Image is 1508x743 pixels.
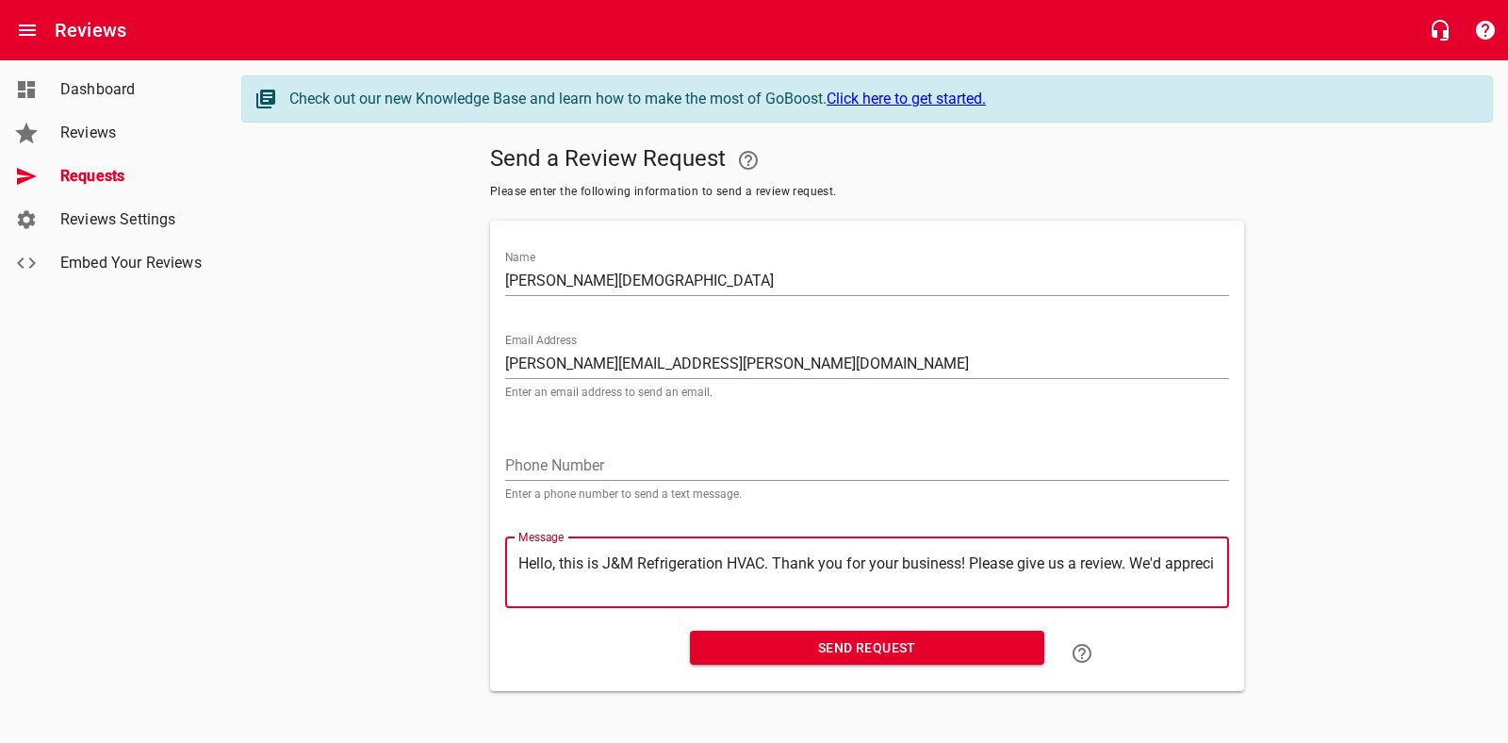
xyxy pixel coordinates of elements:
h5: Send a Review Request [490,138,1244,183]
button: Send Request [690,631,1044,666]
span: Dashboard [60,78,204,101]
span: Requests [60,165,204,188]
p: Enter an email address to send an email. [505,387,1229,398]
span: Reviews [60,122,204,144]
a: Click here to get started. [827,90,986,107]
span: Send Request [705,636,1029,660]
button: Open drawer [5,8,50,53]
label: Name [505,252,535,263]
textarea: Hello, this is J&M Refrigeration HVAC. Thank you for your business! Please give us a review. We'd... [518,554,1216,590]
button: Live Chat [1418,8,1463,53]
p: Enter a phone number to send a text message. [505,488,1229,500]
a: Learn how to "Send a Review Request" [1059,631,1105,676]
label: Email Address [505,335,577,346]
span: Please enter the following information to send a review request. [490,183,1244,202]
span: Reviews Settings [60,208,204,231]
h6: Reviews [55,15,126,45]
button: Support Portal [1463,8,1508,53]
span: Embed Your Reviews [60,252,204,274]
a: Your Google or Facebook account must be connected to "Send a Review Request" [726,138,771,183]
div: Check out our new Knowledge Base and learn how to make the most of GoBoost. [289,88,1473,110]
